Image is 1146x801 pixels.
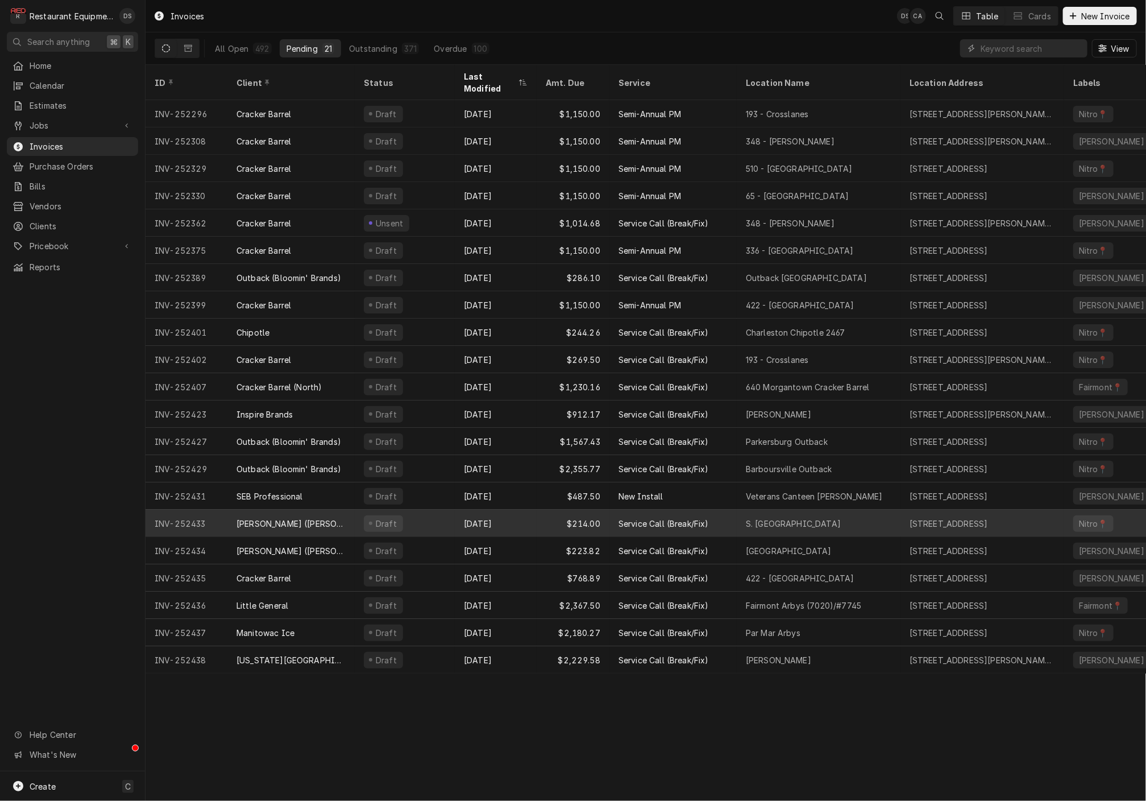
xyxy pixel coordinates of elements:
[746,163,853,175] div: 510 - [GEOGRAPHIC_DATA]
[618,190,681,202] div: Semi-Annual PM
[746,518,841,530] div: S. [GEOGRAPHIC_DATA]
[537,155,609,182] div: $1,150.00
[374,654,398,666] div: Draft
[27,36,90,48] span: Search anything
[215,43,248,55] div: All Open
[537,291,609,319] div: $1,150.00
[374,108,398,120] div: Draft
[146,482,227,510] div: INV-252431
[746,327,845,338] div: Charleston Chipotle 2467
[30,749,131,761] span: What's New
[618,436,709,448] div: Service Call (Break/Fix)
[1078,463,1109,475] div: Nitro📍
[455,209,537,237] div: [DATE]
[455,592,537,619] div: [DATE]
[618,135,681,147] div: Semi-Annual PM
[146,209,227,237] div: INV-252362
[910,654,1055,666] div: [STREET_ADDRESS][PERSON_NAME][PERSON_NAME]
[910,490,988,502] div: [STREET_ADDRESS]
[1108,43,1132,55] span: View
[1078,600,1123,612] div: Fairmont📍
[746,545,832,557] div: [GEOGRAPHIC_DATA]
[455,428,537,455] div: [DATE]
[374,272,398,284] div: Draft
[537,346,609,373] div: $269.50
[236,654,346,666] div: [US_STATE][GEOGRAPHIC_DATA]
[910,299,988,311] div: [STREET_ADDRESS]
[286,43,318,55] div: Pending
[110,36,118,48] span: ⌘
[7,217,138,236] a: Clients
[30,160,132,172] span: Purchase Orders
[618,572,709,584] div: Service Call (Break/Fix)
[1028,10,1051,22] div: Cards
[146,428,227,455] div: INV-252427
[537,564,609,592] div: $768.89
[236,518,346,530] div: [PERSON_NAME] ([PERSON_NAME])
[30,141,132,152] span: Invoices
[1078,245,1109,257] div: Nitro📍
[618,163,681,175] div: Semi-Annual PM
[255,43,269,55] div: 492
[1078,436,1109,448] div: Nitro📍
[236,408,293,420] div: Inspire Brands
[30,240,115,252] span: Pricebook
[146,619,227,646] div: INV-252437
[981,39,1082,57] input: Keyword search
[746,463,832,475] div: Barboursville Outback
[146,264,227,291] div: INV-252389
[374,163,398,175] div: Draft
[364,77,443,89] div: Status
[1063,7,1137,25] button: New Invoice
[455,564,537,592] div: [DATE]
[7,96,138,115] a: Estimates
[7,116,138,135] a: Go to Jobs
[1078,108,1109,120] div: Nitro📍
[7,137,138,156] a: Invoices
[537,264,609,291] div: $286.10
[746,108,809,120] div: 193 - Crosslanes
[910,627,988,639] div: [STREET_ADDRESS]
[30,100,132,112] span: Estimates
[30,80,132,92] span: Calendar
[146,455,227,482] div: INV-252429
[746,627,800,639] div: Par Mar Arbys
[910,245,988,257] div: [STREET_ADDRESS]
[618,108,681,120] div: Semi-Annual PM
[7,32,138,52] button: Search anything⌘K
[236,245,291,257] div: Cracker Barrel
[910,108,1055,120] div: [STREET_ADDRESS][PERSON_NAME][PERSON_NAME]
[1078,627,1109,639] div: Nitro📍
[146,291,227,319] div: INV-252399
[455,291,537,319] div: [DATE]
[910,600,988,612] div: [STREET_ADDRESS]
[910,272,988,284] div: [STREET_ADDRESS]
[910,135,1055,147] div: [STREET_ADDRESS][PERSON_NAME][PERSON_NAME]
[546,77,598,89] div: Amt. Due
[455,346,537,373] div: [DATE]
[910,572,988,584] div: [STREET_ADDRESS]
[146,346,227,373] div: INV-252402
[374,545,398,557] div: Draft
[910,77,1053,89] div: Location Address
[236,490,303,502] div: SEB Professional
[1078,354,1109,366] div: Nitro📍
[910,163,988,175] div: [STREET_ADDRESS]
[746,654,811,666] div: [PERSON_NAME]
[349,43,397,55] div: Outstanding
[618,272,709,284] div: Service Call (Break/Fix)
[146,155,227,182] div: INV-252329
[618,354,709,366] div: Service Call (Break/Fix)
[455,455,537,482] div: [DATE]
[236,354,291,366] div: Cracker Barrel
[374,217,405,229] div: Unsent
[910,217,1055,229] div: [STREET_ADDRESS][PERSON_NAME][PERSON_NAME]
[374,490,398,502] div: Draft
[7,258,138,276] a: Reports
[746,600,861,612] div: Fairmont Arbys (7020)/#7745
[537,592,609,619] div: $2,367.50
[236,299,291,311] div: Cracker Barrel
[146,400,227,428] div: INV-252423
[910,545,988,557] div: [STREET_ADDRESS]
[746,135,834,147] div: 348 - [PERSON_NAME]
